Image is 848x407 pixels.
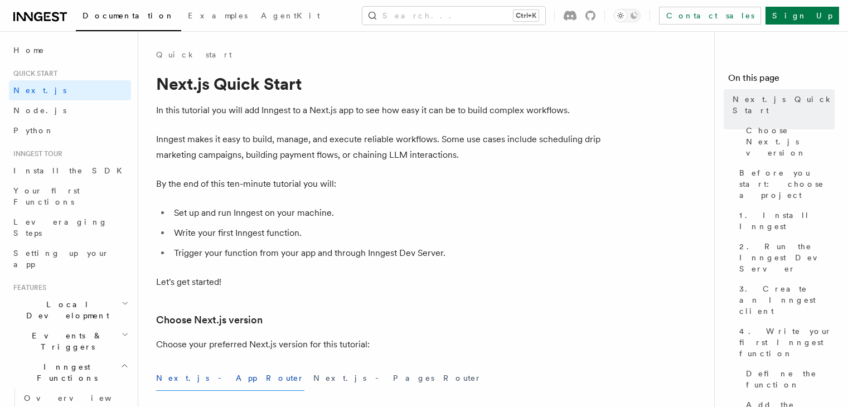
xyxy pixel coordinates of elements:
[13,126,54,135] span: Python
[733,94,835,116] span: Next.js Quick Start
[171,225,602,241] li: Write your first Inngest function.
[735,236,835,279] a: 2. Run the Inngest Dev Server
[156,176,602,192] p: By the end of this ten-minute tutorial you will:
[9,294,131,326] button: Local Development
[9,243,131,274] a: Setting up your app
[9,69,57,78] span: Quick start
[9,326,131,357] button: Events & Triggers
[156,49,232,60] a: Quick start
[13,249,109,269] span: Setting up your app
[171,205,602,221] li: Set up and run Inngest on your machine.
[728,71,835,89] h4: On this page
[735,321,835,364] a: 4. Write your first Inngest function
[13,45,45,56] span: Home
[24,394,139,403] span: Overview
[9,181,131,212] a: Your first Functions
[362,7,545,25] button: Search...Ctrl+K
[746,125,835,158] span: Choose Next.js version
[9,212,131,243] a: Leveraging Steps
[742,120,835,163] a: Choose Next.js version
[739,283,835,317] span: 3. Create an Inngest client
[9,299,122,321] span: Local Development
[156,132,602,163] p: Inngest makes it easy to build, manage, and execute reliable workflows. Some use cases include sc...
[181,3,254,30] a: Examples
[254,3,327,30] a: AgentKit
[9,149,62,158] span: Inngest tour
[735,163,835,205] a: Before you start: choose a project
[614,9,641,22] button: Toggle dark mode
[9,120,131,140] a: Python
[9,161,131,181] a: Install the SDK
[9,361,120,384] span: Inngest Functions
[739,326,835,359] span: 4. Write your first Inngest function
[739,210,835,232] span: 1. Install Inngest
[742,364,835,395] a: Define the function
[171,245,602,261] li: Trigger your function from your app and through Inngest Dev Server.
[513,10,539,21] kbd: Ctrl+K
[83,11,175,20] span: Documentation
[13,166,129,175] span: Install the SDK
[9,283,46,292] span: Features
[9,100,131,120] a: Node.js
[156,337,602,352] p: Choose your preferred Next.js version for this tutorial:
[746,368,835,390] span: Define the function
[9,330,122,352] span: Events & Triggers
[9,80,131,100] a: Next.js
[156,103,602,118] p: In this tutorial you will add Inngest to a Next.js app to see how easy it can be to build complex...
[13,106,66,115] span: Node.js
[765,7,839,25] a: Sign Up
[735,205,835,236] a: 1. Install Inngest
[9,40,131,60] a: Home
[13,217,108,238] span: Leveraging Steps
[313,366,482,391] button: Next.js - Pages Router
[728,89,835,120] a: Next.js Quick Start
[739,241,835,274] span: 2. Run the Inngest Dev Server
[156,274,602,290] p: Let's get started!
[156,366,304,391] button: Next.js - App Router
[13,186,80,206] span: Your first Functions
[156,74,602,94] h1: Next.js Quick Start
[156,312,263,328] a: Choose Next.js version
[739,167,835,201] span: Before you start: choose a project
[76,3,181,31] a: Documentation
[659,7,761,25] a: Contact sales
[261,11,320,20] span: AgentKit
[735,279,835,321] a: 3. Create an Inngest client
[9,357,131,388] button: Inngest Functions
[13,86,66,95] span: Next.js
[188,11,248,20] span: Examples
